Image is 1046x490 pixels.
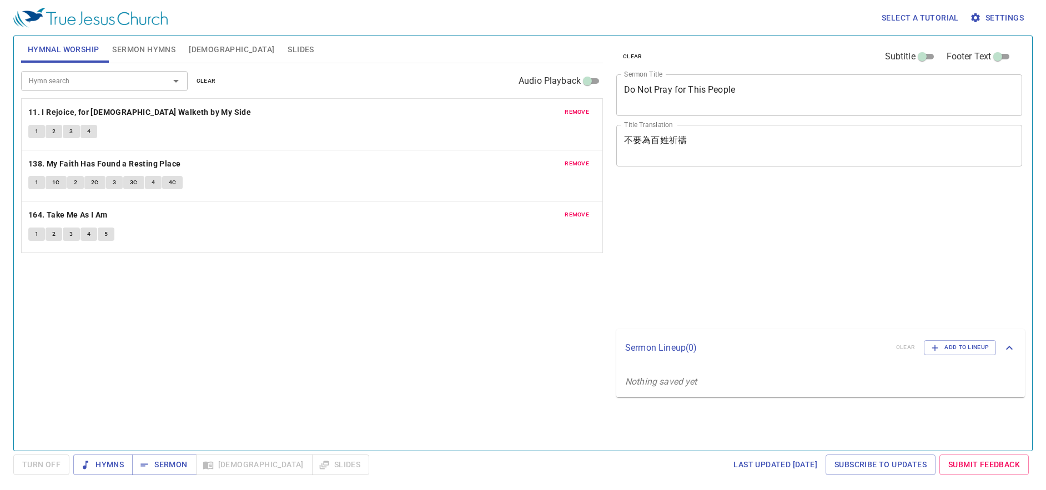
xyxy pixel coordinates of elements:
[565,210,589,220] span: remove
[35,178,38,188] span: 1
[169,178,177,188] span: 4C
[190,74,223,88] button: clear
[28,176,45,189] button: 1
[625,341,887,355] p: Sermon Lineup ( 0 )
[35,229,38,239] span: 1
[189,43,274,57] span: [DEMOGRAPHIC_DATA]
[624,135,1014,156] textarea: 不要為百姓祈禱
[826,454,936,475] a: Subscribe to Updates
[152,178,155,188] span: 4
[28,208,108,222] b: 164. Take Me As I Am
[73,454,133,475] button: Hymns
[98,228,114,241] button: 5
[729,454,822,475] a: Last updated [DATE]
[28,125,45,138] button: 1
[877,8,963,28] button: Select a tutorial
[834,458,927,472] span: Subscribe to Updates
[69,127,73,137] span: 3
[162,176,183,189] button: 4C
[132,454,196,475] button: Sermon
[84,176,105,189] button: 2C
[885,50,916,63] span: Subtitle
[616,50,649,63] button: clear
[288,43,314,57] span: Slides
[74,178,77,188] span: 2
[948,458,1020,472] span: Submit Feedback
[882,11,959,25] span: Select a tutorial
[52,178,60,188] span: 1C
[968,8,1028,28] button: Settings
[113,178,116,188] span: 3
[130,178,138,188] span: 3C
[63,125,79,138] button: 3
[565,107,589,117] span: remove
[145,176,162,189] button: 4
[558,105,596,119] button: remove
[69,229,73,239] span: 3
[28,105,251,119] b: 11. I Rejoice, for [DEMOGRAPHIC_DATA] Walketh by My Side
[624,84,1014,105] textarea: Do Not Pray for This People
[931,342,989,352] span: Add to Lineup
[28,157,181,171] b: 138. My Faith Has Found a Resting Place
[947,50,992,63] span: Footer Text
[67,176,84,189] button: 2
[612,178,942,325] iframe: from-child
[972,11,1024,25] span: Settings
[87,229,90,239] span: 4
[28,105,253,119] button: 11. I Rejoice, for [DEMOGRAPHIC_DATA] Walketh by My Side
[112,43,175,57] span: Sermon Hymns
[123,176,144,189] button: 3C
[924,340,996,355] button: Add to Lineup
[616,329,1025,366] div: Sermon Lineup(0)clearAdd to Lineup
[625,376,697,387] i: Nothing saved yet
[141,458,187,472] span: Sermon
[519,74,581,88] span: Audio Playback
[623,52,642,62] span: clear
[46,176,67,189] button: 1C
[46,228,62,241] button: 2
[35,127,38,137] span: 1
[52,127,56,137] span: 2
[13,8,168,28] img: True Jesus Church
[52,229,56,239] span: 2
[558,208,596,221] button: remove
[81,228,97,241] button: 4
[87,127,90,137] span: 4
[104,229,108,239] span: 5
[28,43,99,57] span: Hymnal Worship
[46,125,62,138] button: 2
[82,458,124,472] span: Hymns
[106,176,123,189] button: 3
[81,125,97,138] button: 4
[28,228,45,241] button: 1
[565,159,589,169] span: remove
[168,73,184,89] button: Open
[91,178,99,188] span: 2C
[63,228,79,241] button: 3
[558,157,596,170] button: remove
[733,458,817,472] span: Last updated [DATE]
[197,76,216,86] span: clear
[28,208,109,222] button: 164. Take Me As I Am
[939,454,1029,475] a: Submit Feedback
[28,157,183,171] button: 138. My Faith Has Found a Resting Place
